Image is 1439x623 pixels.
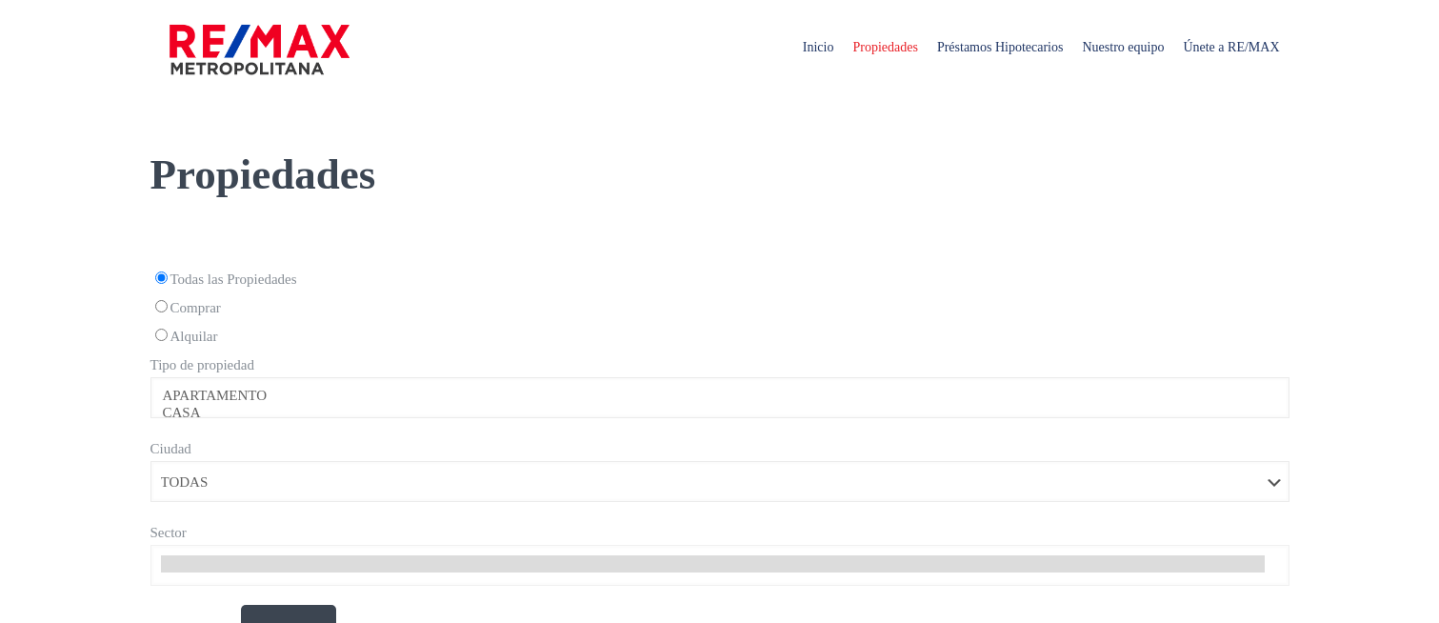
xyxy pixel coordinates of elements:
span: Únete a RE/MAX [1173,19,1289,76]
img: remax-metropolitana-logo [170,21,350,78]
span: Ciudad [150,441,191,456]
label: Todas las Propiedades [150,268,1289,291]
span: Inicio [793,19,844,76]
input: Alquilar [155,329,168,341]
option: APARTAMENTO [161,388,1265,405]
label: Alquilar [150,325,1289,349]
span: Sector [150,525,187,540]
span: Nuestro equipo [1072,19,1173,76]
option: CASA [161,405,1265,422]
input: Todas las Propiedades [155,271,168,284]
input: Comprar [155,300,168,312]
span: Tipo de propiedad [150,357,254,372]
span: Préstamos Hipotecarios [928,19,1073,76]
label: Comprar [150,296,1289,320]
h1: Propiedades [150,96,1289,201]
span: Propiedades [843,19,927,76]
